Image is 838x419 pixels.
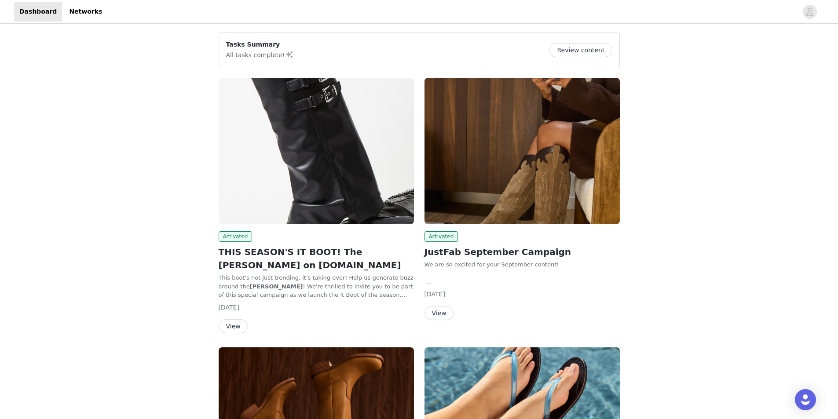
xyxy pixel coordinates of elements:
[219,323,248,330] a: View
[424,78,620,224] img: JustFab
[424,291,445,298] span: [DATE]
[424,260,620,269] p: We are so excited for your September content!
[795,389,816,410] div: Open Intercom Messenger
[805,5,814,19] div: avatar
[226,40,294,49] p: Tasks Summary
[424,306,454,320] button: View
[219,319,248,333] button: View
[424,310,454,317] a: View
[219,78,414,224] img: JustFab
[219,231,252,242] span: Activated
[424,245,620,259] h2: JustFab September Campaign
[219,273,414,299] p: This boot's not just trending, it's taking over! Help us generate buzz around the ! We're thrille...
[14,2,62,22] a: Dashboard
[424,231,458,242] span: Activated
[549,43,612,57] button: Review content
[64,2,107,22] a: Networks
[226,49,294,60] p: All tasks complete!
[219,245,414,272] h2: THIS SEASON'S IT BOOT! The [PERSON_NAME] on [DOMAIN_NAME]
[219,304,239,311] span: [DATE]
[250,283,303,290] strong: [PERSON_NAME]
